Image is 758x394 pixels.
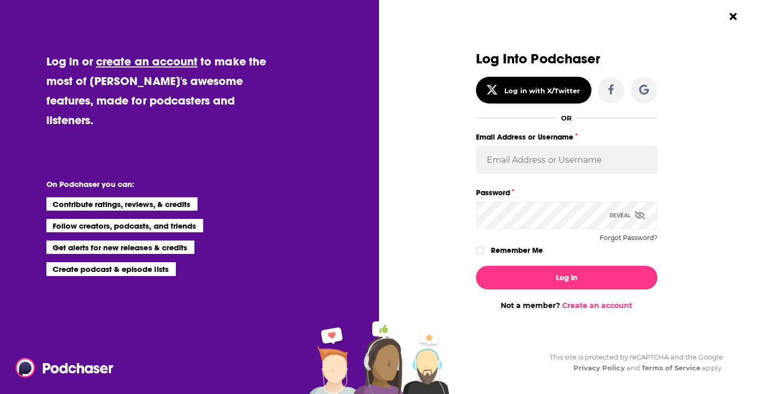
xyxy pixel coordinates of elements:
[476,266,657,289] button: Log In
[96,54,197,68] a: create an account
[541,352,723,373] div: This site is protected by reCAPTCHA and the Google and apply.
[723,7,743,26] button: Close Button
[15,358,106,378] a: Podchaser - Follow, Share and Rate Podcasts
[46,262,176,276] li: Create podcast & episode lists
[46,219,204,232] li: Follow creators, podcasts, and friends
[476,52,657,66] h3: Log Into Podchaser
[504,87,580,95] div: Log in with X/Twitter
[46,197,198,211] li: Contribute ratings, reviews, & credits
[476,186,657,199] label: Password
[562,301,632,310] a: Create an account
[561,114,572,122] div: OR
[573,364,625,372] a: Privacy Policy
[46,241,194,254] li: Get alerts for new releases & credits
[609,201,645,229] div: Reveal
[15,358,114,378] img: Podchaser - Follow, Share and Rate Podcasts
[476,130,657,144] label: Email Address or Username
[476,146,657,174] input: Email Address or Username
[476,77,591,104] button: Log in with X/Twitter
[46,179,253,189] li: On Podchaser you can:
[600,234,657,242] button: Forgot Password?
[476,301,657,310] div: Not a member?
[491,244,543,257] label: Remember Me
[641,364,701,372] a: Terms of Service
